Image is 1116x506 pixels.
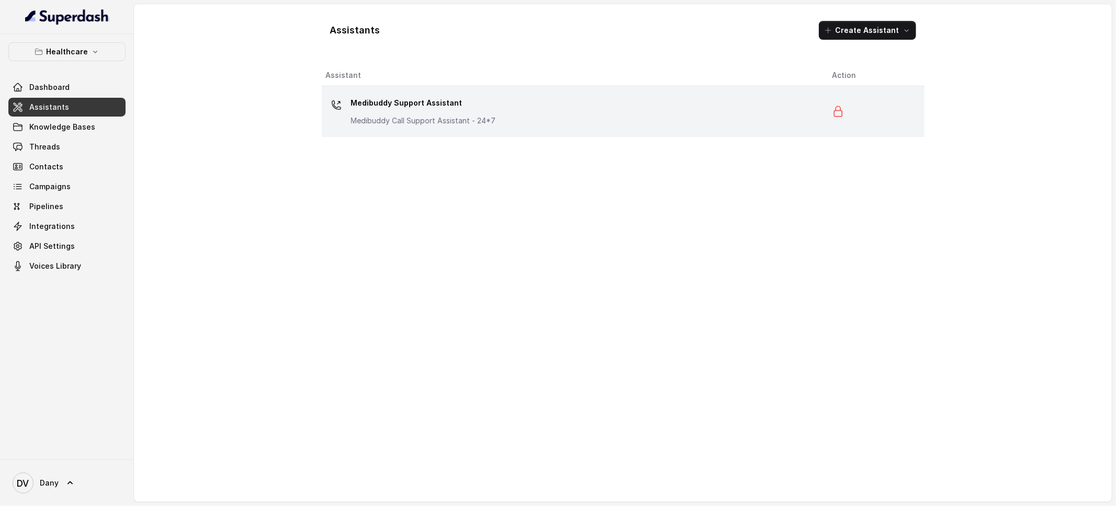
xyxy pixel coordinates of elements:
[8,468,126,498] a: Dany
[8,98,126,117] a: Assistants
[29,102,69,112] span: Assistants
[330,22,380,39] h1: Assistants
[8,257,126,275] a: Voices Library
[29,162,63,172] span: Contacts
[25,8,109,25] img: light.svg
[29,221,75,232] span: Integrations
[819,21,916,40] button: Create Assistant
[29,261,81,271] span: Voices Library
[46,45,88,58] p: Healthcare
[29,122,95,132] span: Knowledge Bases
[29,201,63,212] span: Pipelines
[8,217,126,236] a: Integrations
[322,65,824,86] th: Assistant
[8,157,126,176] a: Contacts
[351,95,496,111] p: Medibuddy Support Assistant
[8,137,126,156] a: Threads
[351,116,496,126] p: Medibuddy Call Support Assistant - 24*7
[8,42,126,61] button: Healthcare
[29,142,60,152] span: Threads
[29,82,70,93] span: Dashboard
[8,197,126,216] a: Pipelines
[29,181,71,192] span: Campaigns
[29,241,75,251] span: API Settings
[8,237,126,256] a: API Settings
[8,78,126,97] a: Dashboard
[824,65,924,86] th: Action
[8,177,126,196] a: Campaigns
[40,478,59,488] span: Dany
[17,478,29,489] text: DV
[8,118,126,136] a: Knowledge Bases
